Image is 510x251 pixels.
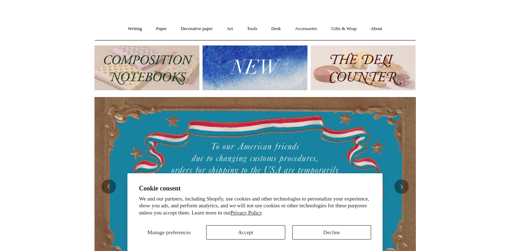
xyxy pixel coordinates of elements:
button: Next [394,179,409,194]
a: Decorative paper [174,19,219,38]
a: Desk [265,19,287,38]
h2: Cookie consent [139,185,371,192]
button: Decline [292,225,371,240]
p: We and our partners, including Shopify, use cookies and other technologies to personalize your ex... [139,196,371,217]
a: Art [220,19,239,38]
span: Manage preferences [147,230,191,235]
img: The Deli Counter [311,45,416,90]
button: Accept [206,225,285,240]
a: Gifts & Wrap [325,19,363,38]
a: Accessories [288,19,324,38]
a: Writing [121,19,149,38]
a: Privacy Policy [230,210,262,216]
img: New.jpg__PID:f73bdf93-380a-4a35-bcfe-7823039498e1 [203,45,307,90]
button: Manage preferences [139,225,199,240]
a: Tools [241,19,264,38]
button: Previous [102,179,116,194]
a: About [364,19,389,38]
img: 202302 Composition ledgers.jpg__PID:69722ee6-fa44-49dd-a067-31375e5d54ec [94,45,199,90]
a: Paper [150,19,173,38]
